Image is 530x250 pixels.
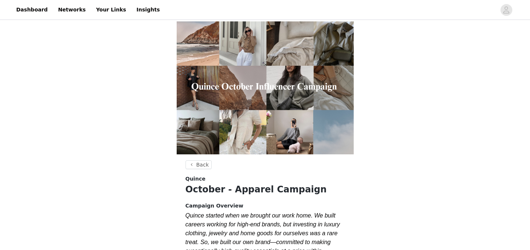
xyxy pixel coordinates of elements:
h1: October - Apparel Campaign [186,183,345,196]
img: campaign image [177,21,354,154]
span: Quince [186,175,205,183]
a: Networks [53,1,90,18]
a: Insights [132,1,164,18]
a: Dashboard [12,1,52,18]
h4: Campaign Overview [186,202,345,210]
div: avatar [503,4,510,16]
button: Back [186,160,212,169]
a: Your Links [91,1,131,18]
